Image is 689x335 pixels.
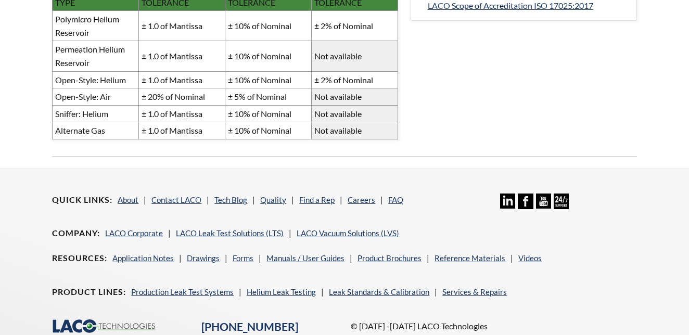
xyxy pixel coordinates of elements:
[554,194,569,209] img: 24/7 Support Icon
[176,228,284,238] a: LACO Leak Test Solutions (LTS)
[435,253,505,263] a: Reference Materials
[225,105,311,122] td: ± 10% of Nominal
[214,195,247,204] a: Tech Blog
[428,1,593,10] span: LACO Scope of Accreditation ISO 17025:2017
[201,320,298,333] a: [PHONE_NUMBER]
[112,253,174,263] a: Application Notes
[139,11,225,41] td: ± 1.0 of Mantissa
[139,105,225,122] td: ± 1.0 of Mantissa
[139,41,225,71] td: ± 1.0 of Mantissa
[52,195,112,205] h4: Quick Links
[554,201,569,211] a: 24/7 Support
[52,287,126,298] h4: Product Lines
[52,253,107,264] h4: Resources
[311,122,398,139] td: Not available
[442,287,507,297] a: Services & Repairs
[311,71,398,88] td: ± 2% of Nominal
[247,287,316,297] a: Helium Leak Testing
[187,253,220,263] a: Drawings
[53,122,139,139] td: Alternate Gas
[299,195,335,204] a: Find a Rep
[351,319,637,333] p: © [DATE] -[DATE] LACO Technologies
[53,11,139,41] td: Polymicro Helium Reservoir
[105,228,163,238] a: LACO Corporate
[139,122,225,139] td: ± 1.0 of Mantissa
[388,195,403,204] a: FAQ
[297,228,399,238] a: LACO Vacuum Solutions (LVS)
[53,41,139,71] td: Permeation Helium Reservoir
[311,105,398,122] td: Not available
[329,287,429,297] a: Leak Standards & Calibration
[151,195,201,204] a: Contact LACO
[53,105,139,122] td: Sniffer: Helium
[225,11,311,41] td: ± 10% of Nominal
[139,88,225,106] td: ± 20% of Nominal
[53,88,139,106] td: Open-Style: Air
[118,195,138,204] a: About
[311,11,398,41] td: ± 2% of Nominal
[348,195,375,204] a: Careers
[358,253,422,263] a: Product Brochures
[311,41,398,71] td: Not available
[225,88,311,106] td: ± 5% of Nominal
[139,71,225,88] td: ± 1.0 of Mantissa
[131,287,234,297] a: Production Leak Test Systems
[518,253,542,263] a: Videos
[233,253,253,263] a: Forms
[311,88,398,106] td: Not available
[260,195,286,204] a: Quality
[266,253,344,263] a: Manuals / User Guides
[225,122,311,139] td: ± 10% of Nominal
[53,71,139,88] td: Open-Style: Helium
[225,41,311,71] td: ± 10% of Nominal
[52,228,100,239] h4: Company
[225,71,311,88] td: ± 10% of Nominal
